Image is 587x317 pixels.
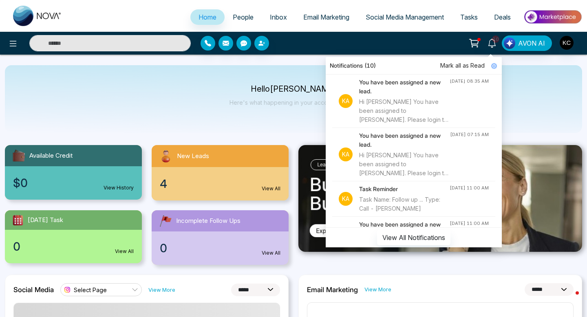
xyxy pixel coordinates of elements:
div: [DATE] 11:00 AM [450,185,489,192]
span: 0 [13,238,20,255]
span: 10 [492,35,499,43]
span: Mark all as Read [440,61,485,70]
img: followUps.svg [158,214,173,228]
div: [DATE] 08:35 AM [450,78,489,85]
img: newLeads.svg [158,148,174,164]
span: Available Credit [29,151,73,161]
a: Incomplete Follow Ups0View All [147,210,293,265]
img: availableCredit.svg [11,148,26,163]
div: Task Name: Follow up ... Type: Call - [PERSON_NAME] [359,195,450,213]
span: Social Media Management [366,13,444,21]
div: Notifications (10) [326,57,502,75]
span: 0 [160,240,167,257]
p: Ka [339,192,353,206]
h4: You have been assigned a new lead. [359,131,450,149]
a: Social Media Management [357,9,452,25]
span: Select Page [74,286,107,294]
a: View All Notifications [377,233,450,240]
a: View All [262,185,280,192]
h2: Email Marketing [307,286,358,294]
span: Email Marketing [303,13,349,21]
a: Deals [486,9,519,25]
img: Nova CRM Logo [13,6,62,26]
a: View More [364,286,391,293]
button: AVON AI [502,35,552,51]
p: Here's what happening in your account [DATE]. [230,99,358,106]
img: Market-place.gif [523,8,582,26]
span: $0 [13,174,28,192]
img: todayTask.svg [11,214,24,227]
iframe: Intercom live chat [559,289,579,309]
span: AVON AI [518,38,545,48]
div: [DATE] 07:15 AM [450,131,489,138]
span: Home [199,13,216,21]
span: 4 [160,175,167,192]
span: People [233,13,254,21]
a: New Leads4View All [147,145,293,200]
button: View All Notifications [377,230,450,245]
div: [DATE] 11:00 AM [450,220,489,227]
a: View All [262,249,280,257]
span: Tasks [460,13,478,21]
a: View History [104,184,134,192]
div: Hi [PERSON_NAME] You have been assigned to [PERSON_NAME]. Please login to NOVACRM to view the lea... [359,97,450,124]
a: Email Marketing [295,9,357,25]
div: Hi [PERSON_NAME] You have been assigned to [PERSON_NAME]. Please login to NOVACRM to view the lea... [359,151,450,178]
span: [DATE] Task [28,216,63,225]
span: Inbox [270,13,287,21]
h2: Social Media [13,286,54,294]
h4: Task Reminder [359,185,450,194]
a: View All [115,248,134,255]
a: Inbox [262,9,295,25]
img: . [298,145,582,252]
span: Incomplete Follow Ups [176,216,241,226]
a: View More [148,286,175,294]
a: 10 [482,35,502,50]
img: instagram [63,286,71,294]
a: Home [190,9,225,25]
h4: You have been assigned a new lead. [359,78,450,96]
p: Ka [339,147,353,161]
a: People [225,9,262,25]
span: Deals [494,13,511,21]
a: Tasks [452,9,486,25]
p: Hello [PERSON_NAME] [230,86,358,92]
img: User Avatar [560,36,574,50]
p: Ka [339,94,353,108]
h4: You have been assigned a new lead. [359,220,450,238]
img: Lead Flow [504,37,515,49]
span: New Leads [177,152,209,161]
